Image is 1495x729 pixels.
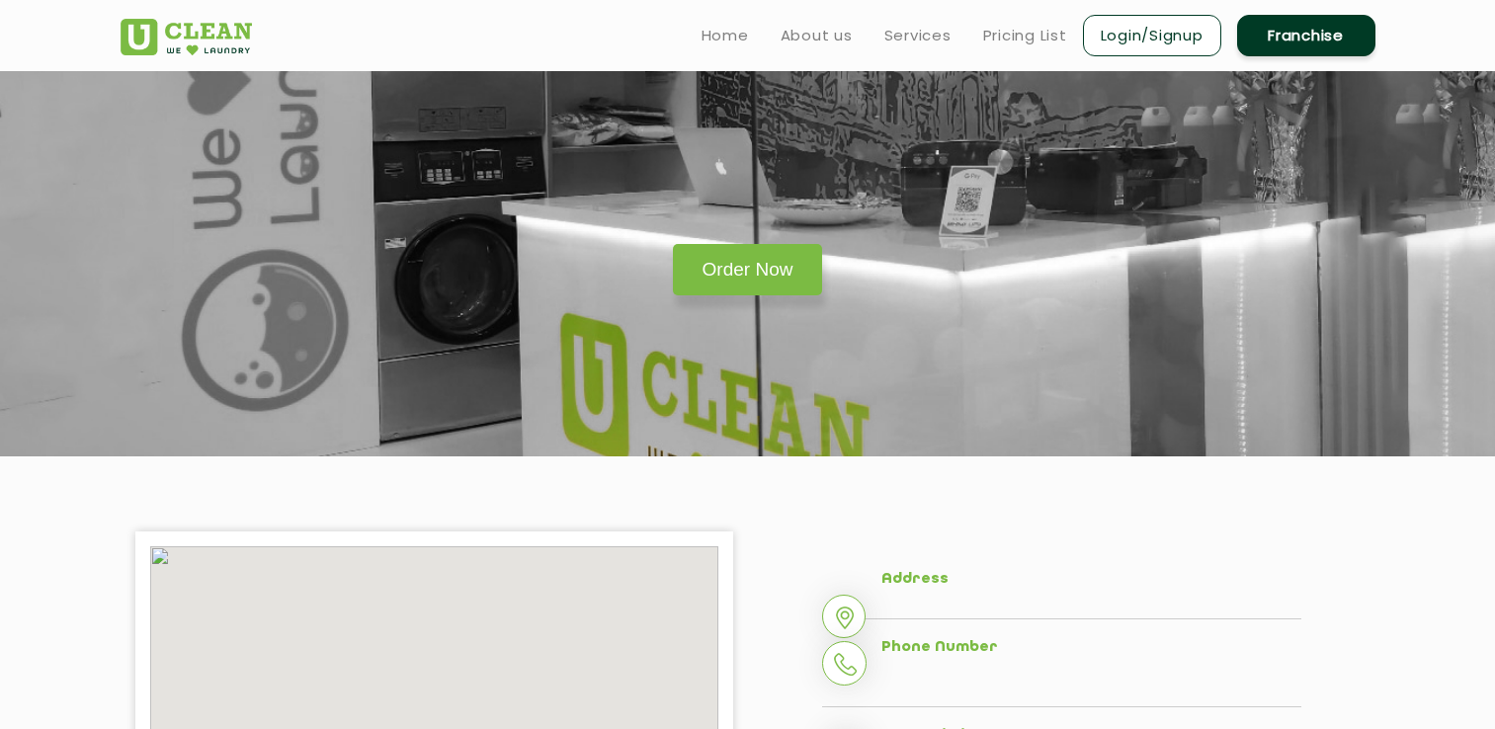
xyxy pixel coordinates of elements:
[881,639,1301,657] h5: Phone Number
[983,24,1067,47] a: Pricing List
[884,24,952,47] a: Services
[673,244,823,295] a: Order Now
[781,24,853,47] a: About us
[702,24,749,47] a: Home
[1083,15,1221,56] a: Login/Signup
[1237,15,1375,56] a: Franchise
[121,19,252,55] img: UClean Laundry and Dry Cleaning
[881,571,1301,589] h5: Address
